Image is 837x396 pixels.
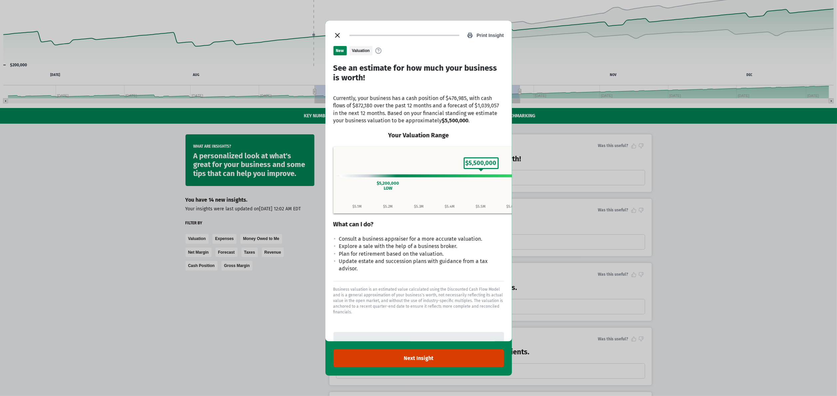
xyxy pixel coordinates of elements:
button: Valuation [349,46,382,56]
li: Update estate and succession plans with guidance from a tax advisor. [339,258,504,273]
text: $5.6M [506,204,516,209]
p: Business valuation is an estimated value calculated using the Discounted Cash Flow Model and is a... [333,287,504,315]
button: close dialog [331,29,344,42]
button: Print Insight [459,33,504,38]
strong: $5,500,000 [442,117,469,124]
div: $5,200,000 LOW [376,180,400,192]
g: x, 5044000, 0. [339,174,627,177]
button: Next Insight [333,349,504,367]
div: $5,500,000 [464,157,499,169]
h3: Your Valuation Range [333,131,504,140]
text: $5.2M [383,204,392,209]
li: Plan for retirement based on the valuation. [339,250,504,258]
text: $5.5M [475,204,485,209]
li: Consult a business appraiser for a more accurate valuation. [339,235,504,243]
text: $5.4M [444,204,454,209]
h3: What can I do? [333,220,504,229]
svg: Interactive chart [333,147,633,213]
text: $5.3M [414,204,423,209]
span: New [333,46,347,56]
h3: See an estimate for how much your business is worth! [333,63,504,83]
li: Explore a sale with the help of a business broker. [339,243,504,250]
div: Chart. Highcharts interactive chart. [333,147,633,213]
text: $5.1M [352,204,361,209]
p: Currently, your business has a cash position of $476,985, with cash flows of $872,180 over the pa... [333,95,504,125]
span: Valuation [349,46,372,56]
